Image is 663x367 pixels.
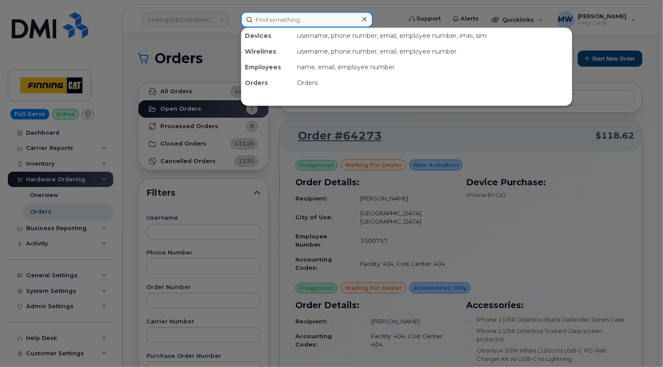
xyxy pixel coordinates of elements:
[294,59,572,75] div: name, email, employee number
[241,75,294,91] div: Orders
[241,59,294,75] div: Employees
[241,28,294,44] div: Devices
[294,28,572,44] div: username, phone number, email, employee number, imei, sim
[294,44,572,59] div: username, phone number, email, employee number
[294,75,572,91] div: Orders
[241,44,294,59] div: Wirelines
